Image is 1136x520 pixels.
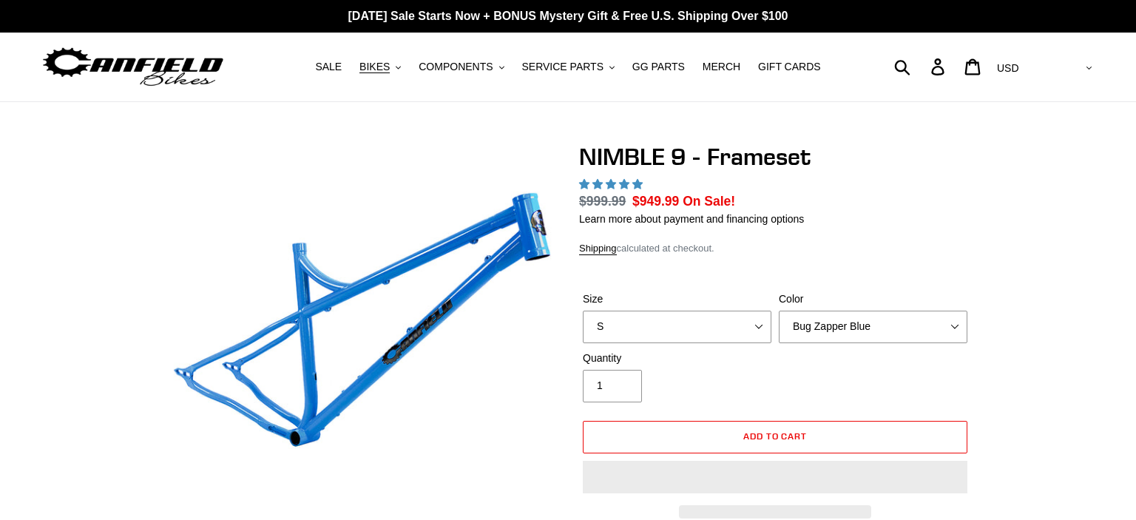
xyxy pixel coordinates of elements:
label: Color [779,291,967,307]
button: BIKES [352,57,408,77]
img: Canfield Bikes [41,44,226,90]
span: Add to cart [743,430,808,442]
button: SERVICE PARTS [514,57,621,77]
a: GG PARTS [625,57,692,77]
span: GG PARTS [632,61,685,73]
span: SALE [315,61,342,73]
s: $999.99 [579,194,626,209]
a: MERCH [695,57,748,77]
span: BIKES [359,61,390,73]
button: Add to cart [583,421,967,453]
span: MERCH [703,61,740,73]
span: On Sale! [683,192,735,211]
div: calculated at checkout. [579,241,971,256]
h1: NIMBLE 9 - Frameset [579,143,971,171]
span: COMPONENTS [419,61,493,73]
a: Learn more about payment and financing options [579,213,804,225]
a: Shipping [579,243,617,255]
span: SERVICE PARTS [521,61,603,73]
a: SALE [308,57,349,77]
a: GIFT CARDS [751,57,828,77]
span: 4.89 stars [579,178,646,190]
label: Quantity [583,351,771,366]
input: Search [902,50,940,83]
span: $949.99 [632,194,679,209]
label: Size [583,291,771,307]
span: GIFT CARDS [758,61,821,73]
button: COMPONENTS [411,57,511,77]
